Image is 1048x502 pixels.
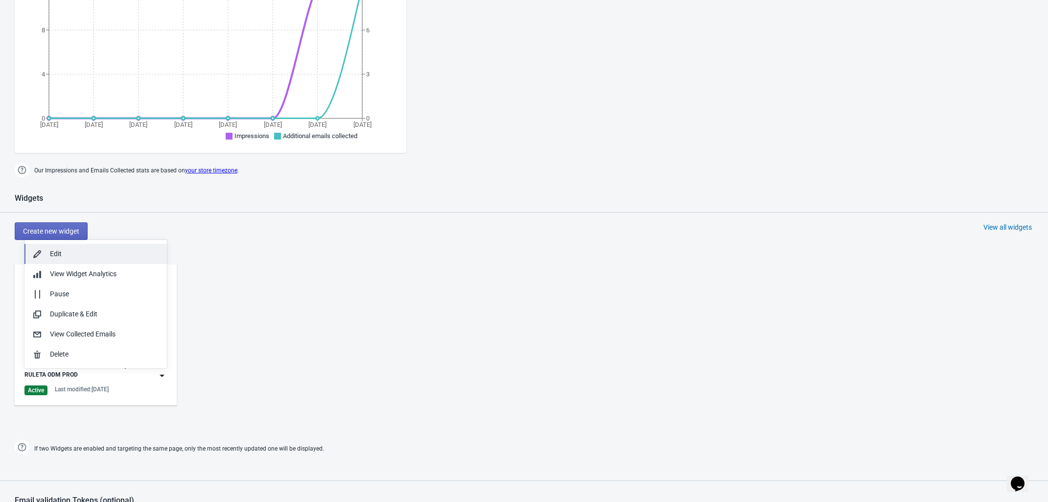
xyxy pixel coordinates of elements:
[50,270,116,278] span: View Widget Analytics
[366,71,370,78] tspan: 3
[40,121,58,128] tspan: [DATE]
[24,371,78,381] div: RULETA ODM PROD
[50,309,159,319] div: Duplicate & Edit
[50,249,159,259] div: Edit
[129,121,147,128] tspan: [DATE]
[1007,463,1038,492] iframe: chat widget
[42,26,45,34] tspan: 8
[85,121,103,128] tspan: [DATE]
[23,227,79,235] span: Create new widget
[24,304,167,324] button: Duplicate & Edit
[219,121,237,128] tspan: [DATE]
[366,26,370,34] tspan: 6
[24,284,167,304] button: Pause
[50,349,159,359] div: Delete
[15,163,29,177] img: help.png
[15,222,88,240] button: Create new widget
[42,115,45,122] tspan: 0
[24,385,47,395] div: Active
[15,440,29,454] img: help.png
[264,121,282,128] tspan: [DATE]
[55,385,109,393] div: Last modified: [DATE]
[50,329,159,339] div: View Collected Emails
[283,132,357,140] span: Additional emails collected
[24,324,167,344] button: View Collected Emails
[24,264,167,284] button: View Widget Analytics
[50,289,159,299] div: Pause
[174,121,192,128] tspan: [DATE]
[366,115,370,122] tspan: 0
[157,371,167,381] img: dropdown.png
[308,121,326,128] tspan: [DATE]
[42,71,46,78] tspan: 4
[983,222,1032,232] div: View all widgets
[234,132,269,140] span: Impressions
[185,167,237,174] a: your store timezone
[24,244,167,264] button: Edit
[34,441,324,457] span: If two Widgets are enabled and targeting the same page, only the most recently updated one will b...
[353,121,372,128] tspan: [DATE]
[34,163,239,179] span: Our Impressions and Emails Collected stats are based on .
[24,344,167,364] button: Delete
